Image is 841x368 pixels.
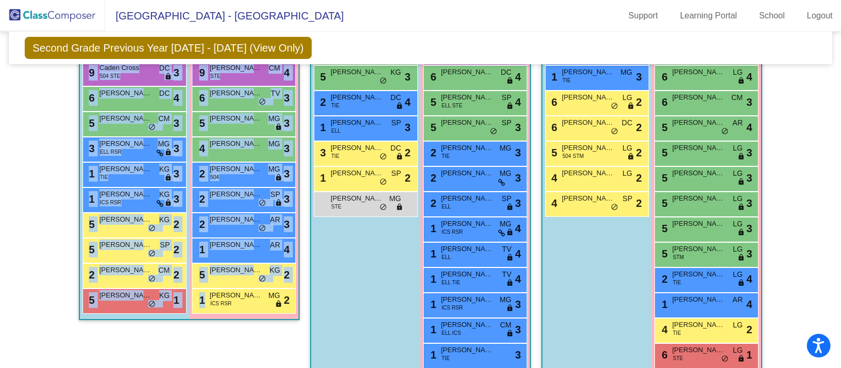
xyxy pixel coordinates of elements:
span: STM [673,253,684,261]
span: lock [737,228,745,237]
span: DC [391,92,401,103]
span: LG [622,143,632,154]
span: [PERSON_NAME] [672,168,725,178]
span: MG [158,138,170,150]
span: lock [165,174,172,182]
span: 3 [746,170,752,186]
span: [PERSON_NAME] [672,143,725,153]
span: KG [159,214,170,225]
span: 9 [197,67,205,78]
span: Second Grade Previous Year [DATE] - [DATE] (View Only) [25,37,312,59]
span: do_not_disturb_alt [148,123,156,132]
span: ICS RSR [210,300,232,307]
span: 5 [317,71,326,83]
span: [PERSON_NAME] [99,138,152,149]
span: ELL TIE [442,279,460,286]
span: [PERSON_NAME] [672,117,725,128]
span: 6 [659,96,668,108]
span: 2 [173,242,179,257]
span: 6 [549,96,557,108]
span: [PERSON_NAME] [672,244,725,254]
span: [PERSON_NAME] [672,218,725,229]
span: lock [737,77,745,85]
span: 2 [636,120,642,135]
span: 6 [549,122,557,133]
span: MG [499,143,511,154]
span: 5 [428,122,436,133]
span: LG [622,168,632,179]
span: [PERSON_NAME] [331,193,383,204]
span: 1 [428,299,436,310]
span: 1 [173,292,179,308]
span: LG [733,218,743,230]
span: 5 [86,117,95,129]
span: SP [501,92,511,103]
span: [PERSON_NAME] [210,265,262,275]
span: 4 [515,271,521,287]
span: 5 [549,147,557,158]
span: 2 [197,193,205,205]
span: STE [673,354,683,362]
span: SP [270,189,280,200]
span: [PERSON_NAME] [210,88,262,98]
span: ELL [442,203,451,211]
span: 1 [428,223,436,234]
span: MG [389,193,401,204]
span: lock [737,178,745,186]
span: lock [506,254,514,262]
span: ICS RSR [442,228,463,236]
span: 2 [405,145,411,161]
span: 5 [197,269,205,281]
span: DC [159,88,170,99]
span: [PERSON_NAME] [210,113,262,124]
span: 5 [659,172,668,184]
span: MG [268,164,280,175]
span: 1 [197,244,205,255]
span: TIE [673,279,681,286]
span: lock [396,203,403,212]
span: lock [165,73,172,81]
span: lock [506,203,514,212]
span: [PERSON_NAME] [99,214,152,225]
span: lock [506,330,514,338]
span: SP [622,193,632,204]
span: lock [627,102,634,111]
span: 1 [428,248,436,260]
span: 5 [659,223,668,234]
span: lock [737,279,745,287]
span: 1 [428,324,436,335]
span: 4 [405,94,411,110]
span: lock [506,77,514,85]
span: STE [331,203,341,211]
span: 2 [317,96,326,108]
span: [PERSON_NAME] [99,189,152,200]
a: School [751,7,793,24]
span: do_not_disturb_alt [148,275,156,283]
span: 3 [173,115,179,131]
span: LG [733,168,743,179]
span: 3 [405,120,411,135]
span: 1 [746,347,752,363]
span: [PERSON_NAME] [PERSON_NAME] [331,92,383,103]
span: KG [270,265,280,276]
span: [PERSON_NAME] [562,92,614,103]
span: do_not_disturb_alt [380,178,387,186]
span: 3 [173,65,179,81]
span: 3 [86,143,95,154]
span: [PERSON_NAME] [672,193,725,204]
span: lock [396,153,403,161]
span: ICS RSR [442,304,463,312]
span: CM [731,92,743,103]
span: do_not_disturb_alt [259,224,266,233]
span: LG [733,143,743,154]
span: LG [622,92,632,103]
span: 3 [515,322,521,337]
span: 3 [636,69,642,85]
span: 2 [636,94,642,110]
span: 3 [173,166,179,182]
span: [PERSON_NAME] [441,117,494,128]
span: AR [733,294,743,305]
span: [PERSON_NAME] [99,265,152,275]
span: 3 [746,94,752,110]
span: 2 [173,216,179,232]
